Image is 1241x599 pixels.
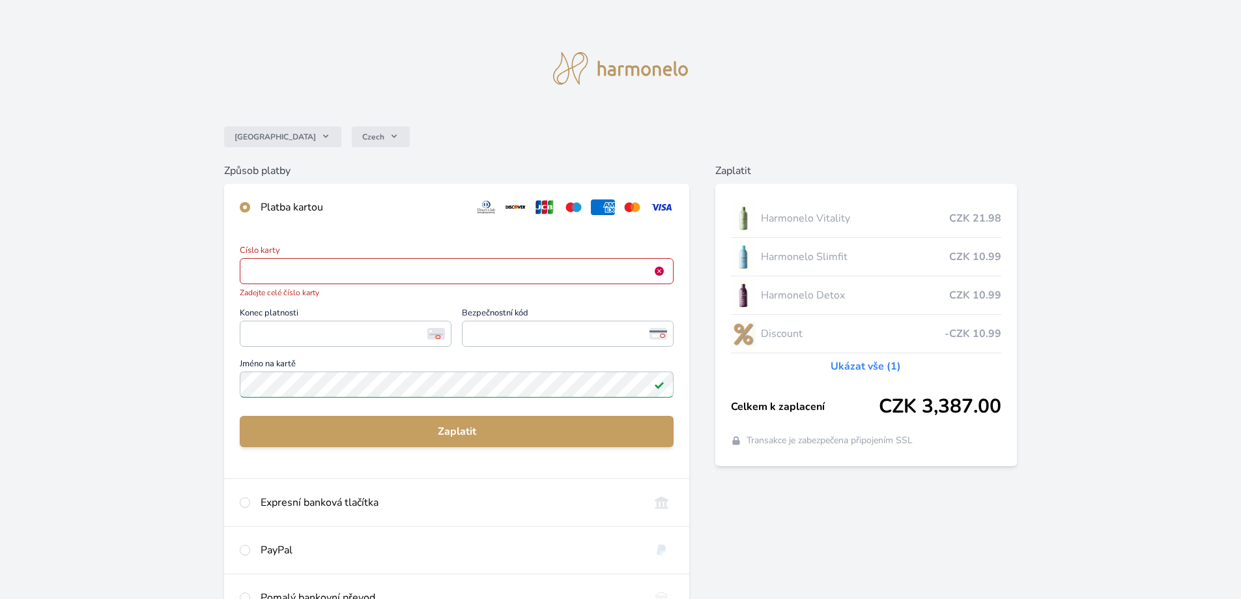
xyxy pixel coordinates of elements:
img: DETOX_se_stinem_x-lo.jpg [731,279,756,312]
img: amex.svg [591,199,615,215]
span: Bezpečnostní kód [462,309,674,321]
img: paypal.svg [649,542,674,558]
img: visa.svg [649,199,674,215]
span: CZK 10.99 [949,287,1001,303]
img: discover.svg [504,199,528,215]
img: Platné pole [654,379,664,390]
iframe: Iframe pro číslo karty [246,262,668,280]
span: Transakce je zabezpečena připojením SSL [747,434,913,447]
img: onlineBanking_CZ.svg [649,495,674,510]
img: Chyba [654,266,664,276]
img: SLIMFIT_se_stinem_x-lo.jpg [731,241,756,273]
span: CZK 21.98 [949,211,1001,226]
h6: Zaplatit [715,163,1017,179]
span: Harmonelo Slimfit [761,249,949,265]
button: [GEOGRAPHIC_DATA] [224,126,341,147]
img: diners.svg [474,199,498,215]
img: CLEAN_VITALITY_se_stinem_x-lo.jpg [731,202,756,235]
span: CZK 10.99 [949,249,1001,265]
span: Číslo karty [240,246,674,258]
span: -CZK 10.99 [945,326,1001,342]
img: Konec platnosti [427,328,445,340]
img: maestro.svg [562,199,586,215]
div: Platba kartou [261,199,464,215]
input: Jméno na kartěPlatné pole [240,372,674,398]
span: Zadejte celé číslo karty [240,287,674,299]
span: Harmonelo Vitality [761,211,949,226]
img: jcb.svg [533,199,557,215]
span: Discount [761,326,945,342]
h6: Způsob platby [224,163,689,179]
span: Konec platnosti [240,309,451,321]
iframe: Iframe pro datum vypršení platnosti [246,325,446,343]
span: Harmonelo Detox [761,287,949,303]
img: logo.svg [553,52,689,85]
a: Ukázat vše (1) [831,358,901,374]
span: CZK 3,387.00 [879,395,1001,418]
iframe: Iframe pro bezpečnostní kód [468,325,668,343]
div: Expresní banková tlačítka [261,495,639,510]
span: Zaplatit [250,424,663,439]
img: discount-lo.png [731,317,756,350]
button: Zaplatit [240,416,674,447]
span: Czech [362,132,384,142]
button: Czech [352,126,410,147]
img: mc.svg [620,199,644,215]
span: Celkem k zaplacení [731,399,879,415]
div: PayPal [261,542,639,558]
span: [GEOGRAPHIC_DATA] [235,132,316,142]
span: Jméno na kartě [240,360,674,372]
